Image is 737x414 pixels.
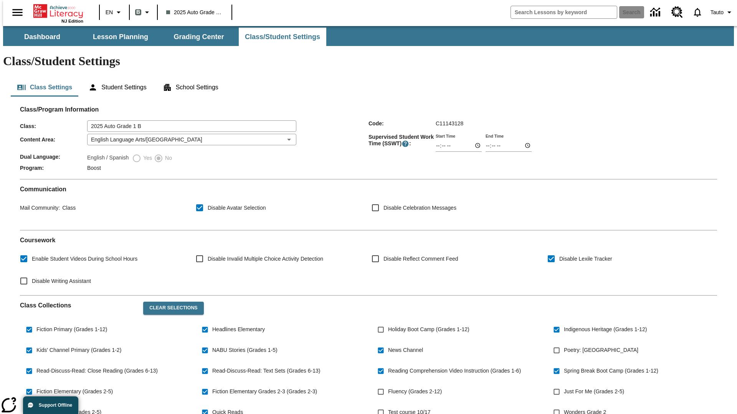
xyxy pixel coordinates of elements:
span: Disable Lexile Tracker [559,255,612,263]
span: Mail Community : [20,205,60,211]
h2: Course work [20,237,717,244]
a: Data Center [646,2,667,23]
span: Fiction Primary (Grades 1-12) [36,325,107,333]
span: EN [106,8,113,16]
div: English Language Arts/[GEOGRAPHIC_DATA] [87,134,296,145]
label: Start Time [436,133,455,139]
span: Reading Comprehension Video Instruction (Grades 1-6) [388,367,521,375]
div: SubNavbar [3,28,327,46]
button: School Settings [157,78,225,97]
span: Read-Discuss-Read: Close Reading (Grades 6-13) [36,367,158,375]
button: Profile/Settings [707,5,737,19]
a: Resource Center, Will open in new tab [667,2,687,23]
div: Class/Student Settings [11,78,726,97]
span: Holiday Boot Camp (Grades 1-12) [388,325,469,333]
a: Notifications [687,2,707,22]
span: Class [60,205,76,211]
span: Program : [20,165,87,171]
span: Fluency (Grades 2-12) [388,388,442,396]
span: Spring Break Boot Camp (Grades 1-12) [564,367,658,375]
div: SubNavbar [3,26,734,46]
button: Supervised Student Work Time is the timeframe when students can take LevelSet and when lessons ar... [402,140,409,148]
span: Read-Discuss-Read: Text Sets (Grades 6-13) [212,367,320,375]
button: Dashboard [4,28,81,46]
span: 2025 Auto Grade 1 B [166,8,223,16]
h1: Class/Student Settings [3,54,734,68]
span: Indigenous Heritage (Grades 1-12) [564,325,647,333]
span: Enable Student Videos During School Hours [32,255,137,263]
div: Communication [20,186,717,224]
button: Clear Selections [143,302,203,315]
label: English / Spanish [87,154,129,163]
button: Class/Student Settings [239,28,326,46]
div: Coursework [20,237,717,289]
span: Fiction Elementary (Grades 2-5) [36,388,113,396]
button: Class Settings [11,78,78,97]
span: Kids' Channel Primary (Grades 1-2) [36,346,121,354]
span: Disable Writing Assistant [32,277,91,285]
span: News Channel [388,346,423,354]
span: No [163,154,172,162]
span: Yes [141,154,152,162]
span: Disable Reflect Comment Feed [383,255,458,263]
h2: Class/Program Information [20,106,717,113]
span: B [136,7,140,17]
h2: Communication [20,186,717,193]
span: Fiction Elementary Grades 2-3 (Grades 2-3) [212,388,317,396]
span: NABU Stories (Grades 1-5) [212,346,278,354]
div: Class/Program Information [20,113,717,173]
span: Boost [87,165,101,171]
span: Class : [20,123,87,129]
button: Open side menu [6,1,29,24]
input: Class [87,120,296,132]
button: Boost Class color is gray green. Change class color [132,5,155,19]
span: NJ Edition [61,19,83,23]
label: End Time [486,133,504,139]
h2: Class Collections [20,302,137,309]
span: Supervised Student Work Time (SSWT) : [368,134,436,148]
button: Language: EN, Select a language [102,5,127,19]
span: Code : [368,120,436,127]
span: Tauto [711,8,724,16]
span: Disable Invalid Multiple Choice Activity Detection [208,255,323,263]
span: Disable Avatar Selection [208,204,266,212]
span: Just For Me (Grades 2-5) [564,388,624,396]
span: Support Offline [39,402,72,408]
span: Disable Celebration Messages [383,204,456,212]
button: Support Offline [23,396,78,414]
span: C11143128 [436,120,463,127]
button: Student Settings [82,78,152,97]
button: Grading Center [160,28,237,46]
span: Poetry: [GEOGRAPHIC_DATA] [564,346,638,354]
div: Home [33,3,83,23]
a: Home [33,3,83,19]
span: Content Area : [20,136,87,143]
span: Dual Language : [20,154,87,160]
button: Lesson Planning [82,28,159,46]
input: search field [511,6,617,18]
span: Headlines Elementary [212,325,265,333]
